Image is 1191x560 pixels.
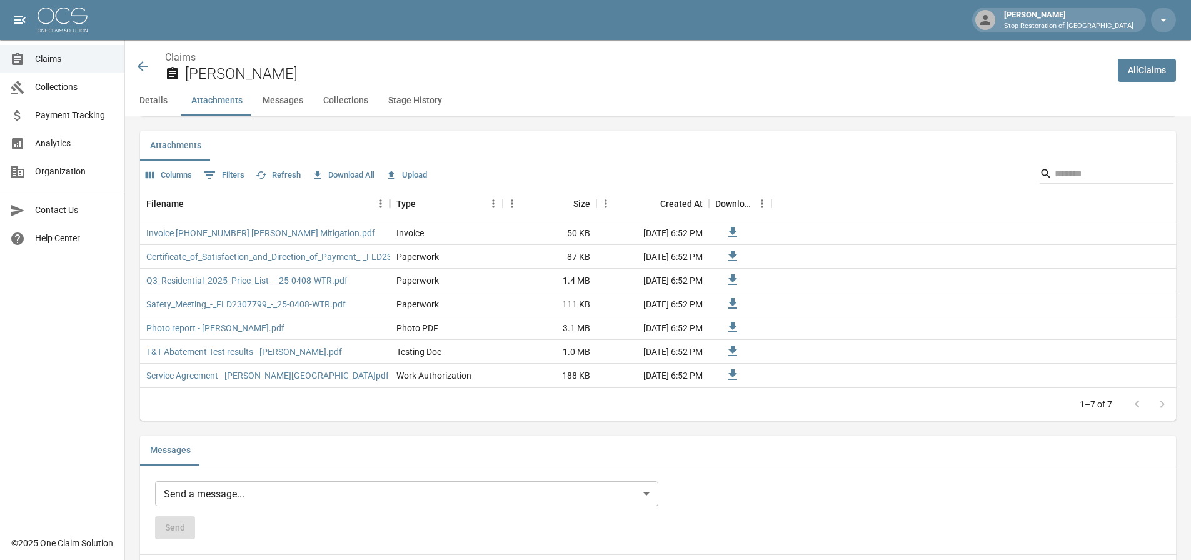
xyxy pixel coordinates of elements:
[503,221,596,245] div: 50 KB
[125,86,1191,116] div: anchor tabs
[1040,164,1173,186] div: Search
[11,537,113,549] div: © 2025 One Claim Solution
[596,221,709,245] div: [DATE] 6:52 PM
[999,9,1138,31] div: [PERSON_NAME]
[383,166,430,185] button: Upload
[484,194,503,213] button: Menu
[503,186,596,221] div: Size
[146,186,184,221] div: Filename
[396,274,439,287] div: Paperwork
[596,364,709,387] div: [DATE] 6:52 PM
[390,186,503,221] div: Type
[503,340,596,364] div: 1.0 MB
[35,109,114,122] span: Payment Tracking
[185,65,1108,83] h2: [PERSON_NAME]
[35,52,114,66] span: Claims
[503,269,596,292] div: 1.4 MB
[146,369,389,382] a: Service Agreement - [PERSON_NAME][GEOGRAPHIC_DATA]pdf
[8,7,33,32] button: open drawer
[146,346,342,358] a: T&T Abatement Test results - [PERSON_NAME].pdf
[140,186,390,221] div: Filename
[253,86,313,116] button: Messages
[596,269,709,292] div: [DATE] 6:52 PM
[503,292,596,316] div: 111 KB
[503,316,596,340] div: 3.1 MB
[378,86,452,116] button: Stage History
[181,86,253,116] button: Attachments
[573,186,590,221] div: Size
[660,186,703,221] div: Created At
[125,86,181,116] button: Details
[146,298,346,311] a: Safety_Meeting_-_FLD2307799_-_25-0408-WTR.pdf
[396,369,471,382] div: Work Authorization
[140,131,1176,161] div: related-list tabs
[35,204,114,217] span: Contact Us
[1004,21,1133,32] p: Stop Restoration of [GEOGRAPHIC_DATA]
[165,50,1108,65] nav: breadcrumb
[396,322,438,334] div: Photo PDF
[1080,398,1112,411] p: 1–7 of 7
[165,51,196,63] a: Claims
[146,251,433,263] a: Certificate_of_Satisfaction_and_Direction_of_Payment_-_FLD2307799.pdf
[313,86,378,116] button: Collections
[35,81,114,94] span: Collections
[1118,59,1176,82] a: AllClaims
[140,131,211,161] button: Attachments
[753,194,771,213] button: Menu
[146,274,348,287] a: Q3_Residential_2025_Price_List_-_25-0408-WTR.pdf
[140,436,1176,466] div: related-list tabs
[396,251,439,263] div: Paperwork
[503,245,596,269] div: 87 KB
[596,245,709,269] div: [DATE] 6:52 PM
[140,436,201,466] button: Messages
[596,194,615,213] button: Menu
[38,7,88,32] img: ocs-logo-white-transparent.png
[596,340,709,364] div: [DATE] 6:52 PM
[146,322,284,334] a: Photo report - [PERSON_NAME].pdf
[503,364,596,387] div: 188 KB
[309,166,378,185] button: Download All
[396,346,441,358] div: Testing Doc
[155,481,658,506] div: Send a message...
[35,165,114,178] span: Organization
[146,227,375,239] a: Invoice [PHONE_NUMBER] [PERSON_NAME] Mitigation.pdf
[200,165,248,185] button: Show filters
[371,194,390,213] button: Menu
[596,316,709,340] div: [DATE] 6:52 PM
[596,292,709,316] div: [DATE] 6:52 PM
[396,298,439,311] div: Paperwork
[715,186,753,221] div: Download
[596,186,709,221] div: Created At
[143,166,195,185] button: Select columns
[396,186,416,221] div: Type
[503,194,521,213] button: Menu
[396,227,424,239] div: Invoice
[253,166,304,185] button: Refresh
[35,232,114,245] span: Help Center
[35,137,114,150] span: Analytics
[709,186,771,221] div: Download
